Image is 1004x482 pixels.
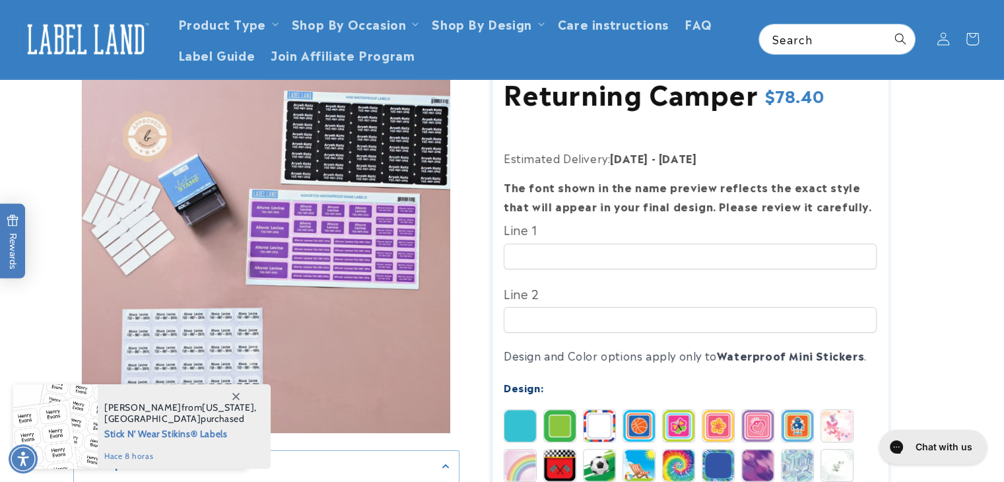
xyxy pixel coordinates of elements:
[504,450,536,481] img: Rainbow
[663,410,694,442] img: Butterfly
[104,425,257,441] span: Stick N' Wear Stikins® Labels
[271,47,415,62] span: Join Affiliate Program
[717,347,864,363] b: Waterproof Mini Stickers
[504,219,877,240] label: Line 1
[623,410,655,442] img: Basketball
[742,450,774,481] img: Brush
[663,450,694,481] img: Tie Dye
[677,8,720,39] a: FAQ
[424,8,549,39] summary: Shop By Design
[550,8,677,39] a: Care instructions
[702,410,734,442] img: Flower
[873,425,991,469] iframe: Gorgias live chat messenger
[178,15,266,32] a: Product Type
[178,47,255,62] span: Label Guide
[659,150,697,166] strong: [DATE]
[15,14,157,65] a: Label Land
[170,8,284,39] summary: Product Type
[584,410,615,442] img: Stripes
[782,450,813,481] img: Geo
[558,16,669,31] span: Care instructions
[610,150,648,166] strong: [DATE]
[742,410,774,442] img: Princess
[7,215,19,269] span: Rewards
[20,18,152,59] img: Label Land
[263,39,422,70] a: Join Affiliate Program
[504,347,867,363] span: Design and Color options apply only to .
[504,410,536,442] img: Solid
[292,16,407,31] span: Shop By Occasion
[782,410,813,442] img: Robot
[504,75,758,110] h1: Returning Camper
[584,450,615,481] img: Soccer
[284,8,424,39] summary: Shop By Occasion
[81,458,145,471] h2: Description
[170,39,263,70] a: Label Guide
[652,150,656,166] strong: -
[104,413,201,425] span: [GEOGRAPHIC_DATA]
[504,149,834,168] p: Estimated Delivery:
[702,450,734,481] img: Strokes
[104,402,257,425] span: from , purchased
[544,450,576,481] img: Race Car
[765,85,824,106] span: $78.40
[504,380,543,395] label: Design:
[623,450,655,481] img: Summer
[11,376,167,416] iframe: Sign Up via Text for Offers
[504,283,877,304] label: Line 2
[432,15,531,32] a: Shop By Design
[821,410,853,442] img: Abstract Butterfly
[821,450,853,481] img: Leaf
[104,450,257,462] span: hace 8 horas
[504,179,872,214] strong: The font shown in the name preview reflects the exact style that will appear in your final design...
[685,16,712,31] span: FAQ
[202,401,254,413] span: [US_STATE]
[886,24,915,53] button: Search
[9,444,38,473] div: Accessibility Menu
[544,410,576,442] img: Border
